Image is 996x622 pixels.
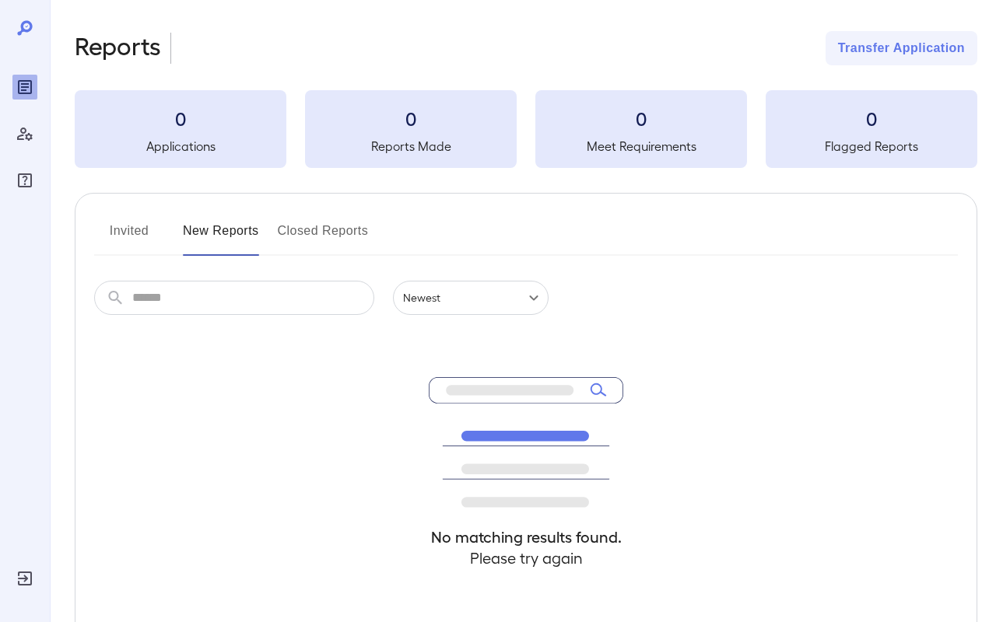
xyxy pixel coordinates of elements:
[429,547,623,568] h4: Please try again
[12,168,37,193] div: FAQ
[183,218,259,256] button: New Reports
[75,137,286,155] h5: Applications
[12,566,37,591] div: Log Out
[305,106,517,131] h3: 0
[535,137,747,155] h5: Meet Requirements
[75,31,161,65] h2: Reports
[766,137,977,155] h5: Flagged Reports
[826,31,977,65] button: Transfer Application
[393,281,549,315] div: Newest
[94,218,164,256] button: Invited
[766,106,977,131] h3: 0
[305,137,517,155] h5: Reports Made
[535,106,747,131] h3: 0
[75,106,286,131] h3: 0
[12,121,37,146] div: Manage Users
[75,90,977,168] summary: 0Applications0Reports Made0Meet Requirements0Flagged Reports
[278,218,369,256] button: Closed Reports
[12,75,37,100] div: Reports
[429,526,623,547] h4: No matching results found.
